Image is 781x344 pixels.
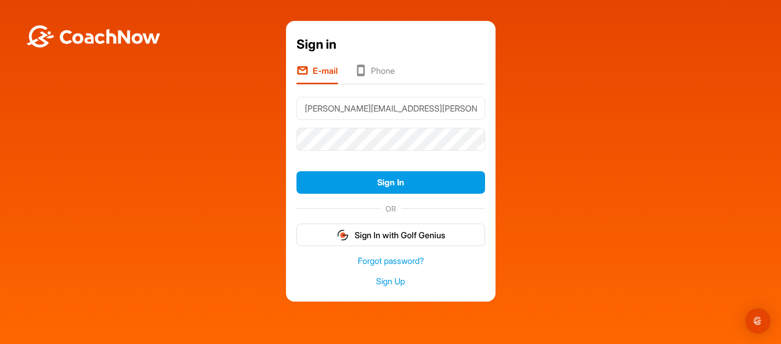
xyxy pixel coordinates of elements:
[296,275,485,287] a: Sign Up
[380,203,401,214] span: OR
[296,35,485,54] div: Sign in
[25,25,161,48] img: BwLJSsUCoWCh5upNqxVrqldRgqLPVwmV24tXu5FoVAoFEpwwqQ3VIfuoInZCoVCoTD4vwADAC3ZFMkVEQFDAAAAAElFTkSuQmCC
[296,224,485,246] button: Sign In with Golf Genius
[355,64,395,84] li: Phone
[296,255,485,267] a: Forgot password?
[296,97,485,120] input: E-mail
[296,171,485,194] button: Sign In
[296,64,338,84] li: E-mail
[336,229,349,241] img: gg_logo
[745,308,771,334] div: Open Intercom Messenger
